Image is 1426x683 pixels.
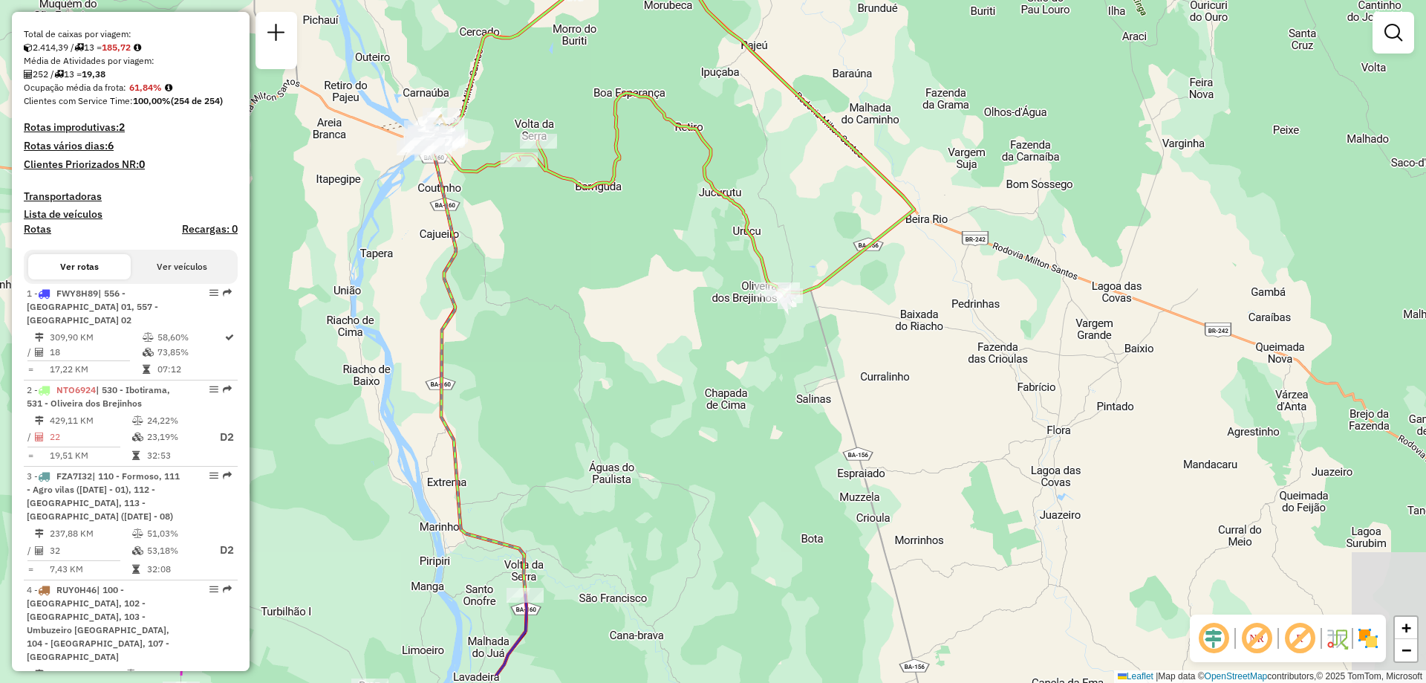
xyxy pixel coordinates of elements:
[132,546,143,555] i: % de utilização da cubagem
[139,158,145,171] strong: 0
[143,365,150,374] i: Tempo total em rota
[24,41,238,54] div: 2.414,39 / 13 =
[146,413,206,428] td: 24,22%
[157,362,224,377] td: 07:12
[27,362,34,377] td: =
[1395,617,1417,639] a: Zoom in
[209,471,218,480] em: Opções
[27,345,34,360] td: /
[27,384,170,409] span: | 530 - Ibotirama, 531 - Oliveira dos Brejinhos
[27,541,34,560] td: /
[27,288,158,326] span: | 556 - [GEOGRAPHIC_DATA] 01, 557 - [GEOGRAPHIC_DATA] 02
[209,385,218,394] em: Opções
[146,541,206,560] td: 53,18%
[119,120,125,134] strong: 2
[24,140,238,152] h4: Rotas vários dias:
[27,562,34,577] td: =
[56,470,92,482] span: FZA7I32
[157,330,224,345] td: 58,60%
[56,288,98,299] span: FWY8H89
[27,448,34,463] td: =
[27,428,34,447] td: /
[24,223,51,236] a: Rotas
[1395,639,1417,661] a: Zoom out
[171,95,223,106] strong: (254 de 254)
[1205,671,1268,682] a: OpenStreetMap
[24,70,33,79] i: Total de Atividades
[49,526,131,541] td: 237,88 KM
[223,471,232,480] em: Rota exportada
[27,384,170,409] span: 2 -
[1401,641,1411,659] span: −
[74,43,84,52] i: Total de rotas
[132,433,143,441] i: % de utilização da cubagem
[132,565,140,574] i: Tempo total em rota
[24,27,238,41] div: Total de caixas por viagem:
[261,18,291,51] a: Nova sessão e pesquisa
[1239,621,1274,656] span: Exibir NR
[82,68,105,80] strong: 19,38
[1196,621,1231,656] span: Ocultar deslocamento
[143,348,154,357] i: % de utilização da cubagem
[49,330,142,345] td: 309,90 KM
[24,190,238,203] h4: Transportadoras
[131,254,233,279] button: Ver veículos
[133,95,171,106] strong: 100,00%
[35,670,44,679] i: Distância Total
[56,384,96,395] span: NTO6924
[146,428,206,447] td: 23,19%
[35,333,44,342] i: Distância Total
[132,451,140,460] i: Tempo total em rota
[24,43,33,52] i: Cubagem total roteirizado
[146,526,206,541] td: 51,03%
[143,333,154,342] i: % de utilização do peso
[140,667,201,682] td: 99,95%
[209,288,218,297] em: Opções
[1378,18,1408,48] a: Exibir filtros
[24,158,238,171] h4: Clientes Priorizados NR:
[207,542,234,559] p: D2
[54,70,64,79] i: Total de rotas
[157,345,224,360] td: 73,85%
[165,83,172,92] em: Média calculada utilizando a maior ocupação (%Peso ou %Cubagem) de cada rota da sessão. Rotas cro...
[146,562,206,577] td: 32:08
[27,470,180,522] span: | 110 - Formoso, 111 - Agro vilas ([DATE] - 01), 112 - [GEOGRAPHIC_DATA], 113 - [GEOGRAPHIC_DATA]...
[1156,671,1158,682] span: |
[49,562,131,577] td: 7,43 KM
[134,43,141,52] i: Meta Caixas/viagem: 206,52 Diferença: -20,80
[1401,618,1411,637] span: +
[207,429,234,446] p: D2
[24,121,238,134] h4: Rotas improdutivas:
[146,448,206,463] td: 32:53
[35,529,44,538] i: Distância Total
[49,362,142,377] td: 17,22 KM
[102,42,131,53] strong: 185,72
[24,82,126,93] span: Ocupação média da frota:
[223,288,232,297] em: Rota exportada
[49,541,131,560] td: 32
[35,433,44,441] i: Total de Atividades
[1114,670,1426,683] div: Map data © contributors,© 2025 TomTom, Microsoft
[24,68,238,81] div: 252 / 13 =
[28,254,131,279] button: Ver rotas
[27,288,158,326] span: 1 -
[49,448,131,463] td: 19,51 KM
[35,416,44,425] i: Distância Total
[132,529,143,538] i: % de utilização do peso
[1118,671,1153,682] a: Leaflet
[27,584,169,662] span: 4 -
[1356,627,1380,650] img: Exibir/Ocultar setores
[129,82,162,93] strong: 61,84%
[108,139,114,152] strong: 6
[1325,627,1349,650] img: Fluxo de ruas
[49,345,142,360] td: 18
[223,585,232,594] em: Rota exportada
[182,223,238,236] h4: Recargas: 0
[132,416,143,425] i: % de utilização do peso
[24,208,238,221] h4: Lista de veículos
[35,546,44,555] i: Total de Atividades
[428,123,447,142] img: PA - Ibotirama
[225,333,234,342] i: Rota otimizada
[49,428,131,447] td: 22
